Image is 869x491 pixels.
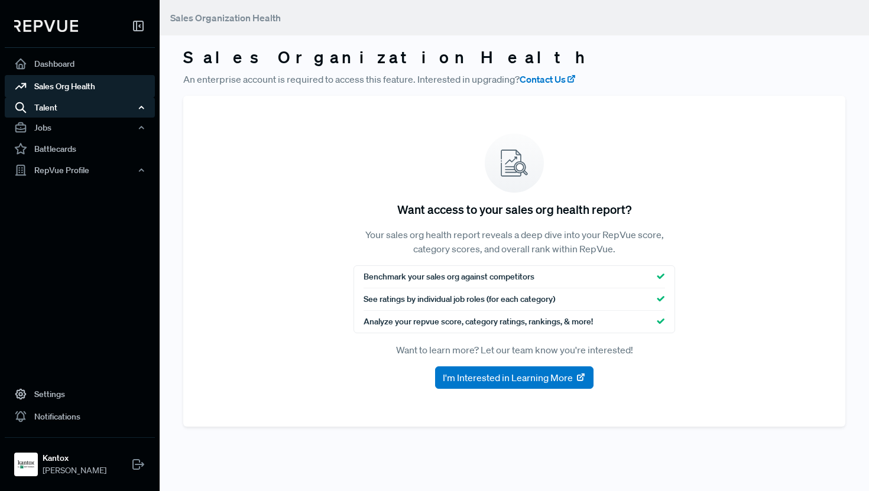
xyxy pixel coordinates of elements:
span: Benchmark your sales org against competitors [364,271,534,283]
span: Analyze your repvue score, category ratings, rankings, & more! [364,316,593,328]
span: See ratings by individual job roles (for each category) [364,293,555,305]
a: Battlecards [5,138,155,160]
img: RepVue [14,20,78,32]
a: Sales Org Health [5,75,155,97]
span: [PERSON_NAME] [43,464,106,477]
p: An enterprise account is required to access this feature. Interested in upgrading? [183,72,845,86]
button: RepVue Profile [5,160,155,180]
h5: Want access to your sales org health report? [397,202,631,216]
p: Want to learn more? Let our team know you're interested! [354,343,675,357]
a: Settings [5,383,155,405]
button: Jobs [5,118,155,138]
p: Your sales org health report reveals a deep dive into your RepVue score, category scores, and ove... [354,227,675,256]
span: I'm Interested in Learning More [443,370,573,385]
button: Talent [5,97,155,118]
img: Kantox [17,455,35,474]
h3: Sales Organization Health [183,47,845,67]
span: Sales Organization Health [170,12,281,24]
a: Notifications [5,405,155,428]
a: Contact Us [520,72,576,86]
strong: Kantox [43,452,106,464]
a: Dashboard [5,53,155,75]
a: KantoxKantox[PERSON_NAME] [5,437,155,482]
button: I'm Interested in Learning More [435,366,594,389]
